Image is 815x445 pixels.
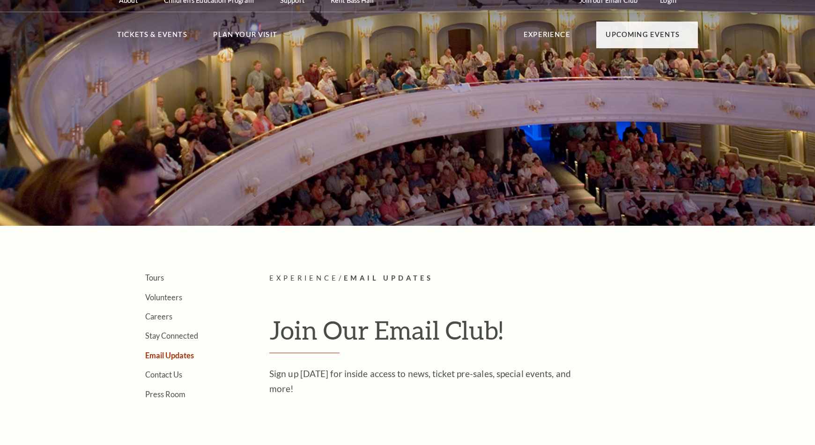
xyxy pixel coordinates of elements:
p: Tickets & Events [117,29,187,46]
a: Careers [145,312,172,321]
a: Tours [145,273,164,282]
a: Email Updates [145,351,194,360]
p: Experience [524,29,570,46]
a: Press Room [145,390,185,399]
a: Stay Connected [145,331,198,340]
h1: Join Our Email Club! [269,315,698,353]
a: Volunteers [145,293,182,302]
p: Upcoming Events [606,29,680,46]
p: Plan Your Visit [213,29,277,46]
span: Experience [269,274,339,282]
a: Contact Us [145,370,182,379]
p: Sign up [DATE] for inside access to news, ticket pre-sales, special events, and more! [269,366,574,396]
span: Email Updates [344,274,433,282]
p: / [269,273,698,284]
